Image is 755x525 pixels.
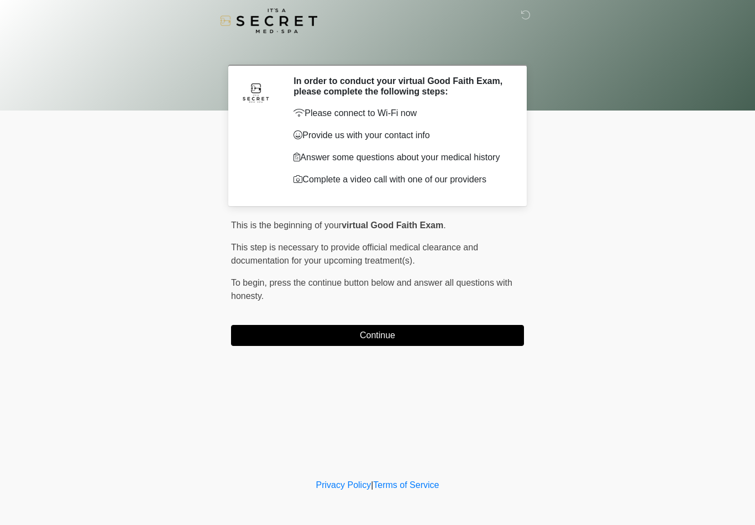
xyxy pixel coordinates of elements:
[231,278,269,287] span: To begin,
[293,76,507,97] h2: In order to conduct your virtual Good Faith Exam, please complete the following steps:
[231,278,512,301] span: press the continue button below and answer all questions with honesty.
[293,173,507,186] p: Complete a video call with one of our providers
[220,8,317,33] img: It's A Secret Med Spa Logo
[223,40,532,60] h1: ‎ ‎
[239,76,272,109] img: Agent Avatar
[316,480,371,490] a: Privacy Policy
[293,107,507,120] p: Please connect to Wi-Fi now
[231,243,478,265] span: This step is necessary to provide official medical clearance and documentation for your upcoming ...
[293,151,507,164] p: Answer some questions about your medical history
[231,325,524,346] button: Continue
[293,129,507,142] p: Provide us with your contact info
[373,480,439,490] a: Terms of Service
[371,480,373,490] a: |
[342,221,443,230] strong: virtual Good Faith Exam
[443,221,445,230] span: .
[231,221,342,230] span: This is the beginning of your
